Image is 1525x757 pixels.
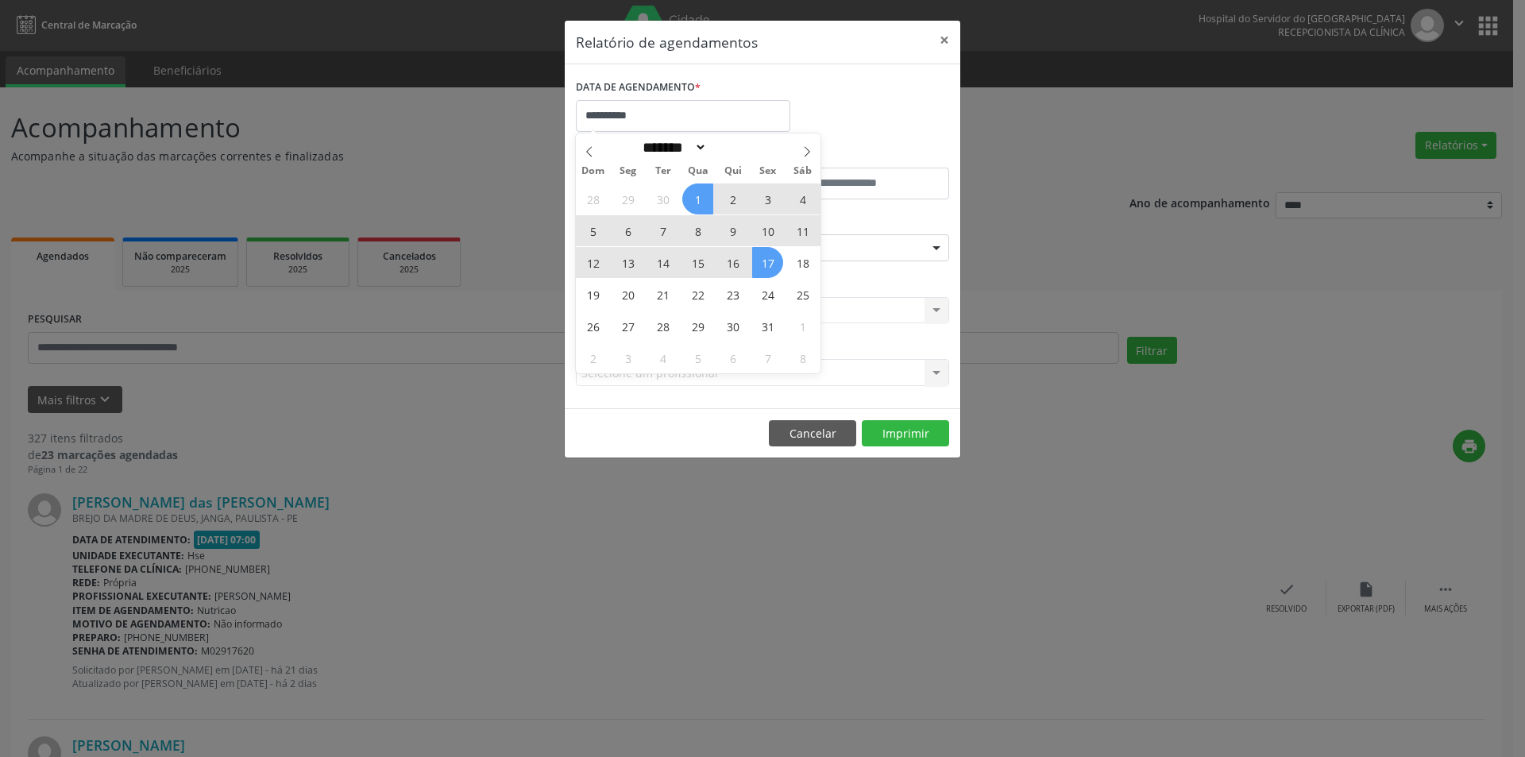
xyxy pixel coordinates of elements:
span: Seg [611,166,646,176]
span: Dom [576,166,611,176]
span: Novembro 3, 2025 [612,342,643,373]
span: Outubro 18, 2025 [787,247,818,278]
span: Qua [681,166,716,176]
button: Imprimir [862,420,949,447]
span: Outubro 7, 2025 [647,215,678,246]
span: Outubro 6, 2025 [612,215,643,246]
span: Outubro 21, 2025 [647,279,678,310]
span: Outubro 28, 2025 [647,311,678,342]
span: Novembro 7, 2025 [752,342,783,373]
span: Outubro 26, 2025 [577,311,608,342]
span: Outubro 20, 2025 [612,279,643,310]
span: Outubro 29, 2025 [682,311,713,342]
span: Outubro 12, 2025 [577,247,608,278]
span: Outubro 19, 2025 [577,279,608,310]
select: Month [637,139,707,156]
h5: Relatório de agendamentos [576,32,758,52]
button: Close [929,21,960,60]
span: Novembro 2, 2025 [577,342,608,373]
span: Setembro 29, 2025 [612,183,643,214]
span: Outubro 3, 2025 [752,183,783,214]
button: Cancelar [769,420,856,447]
span: Outubro 11, 2025 [787,215,818,246]
span: Outubro 14, 2025 [647,247,678,278]
span: Outubro 13, 2025 [612,247,643,278]
span: Ter [646,166,681,176]
span: Outubro 16, 2025 [717,247,748,278]
span: Outubro 30, 2025 [717,311,748,342]
span: Outubro 22, 2025 [682,279,713,310]
span: Outubro 25, 2025 [787,279,818,310]
span: Outubro 8, 2025 [682,215,713,246]
span: Outubro 17, 2025 [752,247,783,278]
span: Sáb [786,166,820,176]
span: Outubro 1, 2025 [682,183,713,214]
span: Novembro 6, 2025 [717,342,748,373]
span: Outubro 9, 2025 [717,215,748,246]
span: Novembro 5, 2025 [682,342,713,373]
span: Outubro 27, 2025 [612,311,643,342]
label: ATÉ [766,143,949,168]
span: Outubro 5, 2025 [577,215,608,246]
input: Year [707,139,759,156]
span: Outubro 2, 2025 [717,183,748,214]
span: Outubro 24, 2025 [752,279,783,310]
span: Novembro 4, 2025 [647,342,678,373]
span: Sex [751,166,786,176]
span: Outubro 31, 2025 [752,311,783,342]
span: Novembro 1, 2025 [787,311,818,342]
span: Outubro 10, 2025 [752,215,783,246]
span: Outubro 4, 2025 [787,183,818,214]
label: DATA DE AGENDAMENTO [576,75,701,100]
span: Outubro 23, 2025 [717,279,748,310]
span: Qui [716,166,751,176]
span: Setembro 30, 2025 [647,183,678,214]
span: Setembro 28, 2025 [577,183,608,214]
span: Outubro 15, 2025 [682,247,713,278]
span: Novembro 8, 2025 [787,342,818,373]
